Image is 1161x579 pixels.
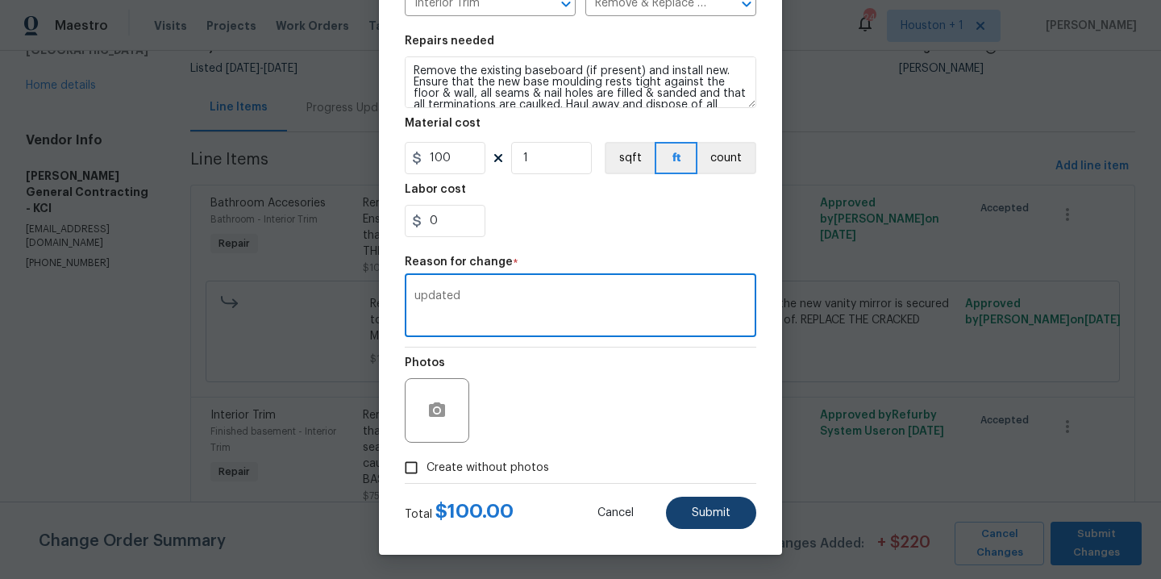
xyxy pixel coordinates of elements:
button: sqft [605,142,655,174]
textarea: updated [414,290,747,324]
h5: Material cost [405,118,481,129]
h5: Repairs needed [405,35,494,47]
span: Submit [692,507,730,519]
button: count [697,142,756,174]
h5: Reason for change [405,256,513,268]
span: $ 100.00 [435,502,514,521]
button: Submit [666,497,756,529]
button: Cancel [572,497,660,529]
textarea: Remove the existing baseboard (if present) and install new. Ensure that the new base moulding res... [405,56,756,108]
h5: Labor cost [405,184,466,195]
span: Create without photos [427,460,549,477]
div: Total [405,503,514,523]
span: Cancel [597,507,634,519]
button: ft [655,142,697,174]
h5: Photos [405,357,445,369]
